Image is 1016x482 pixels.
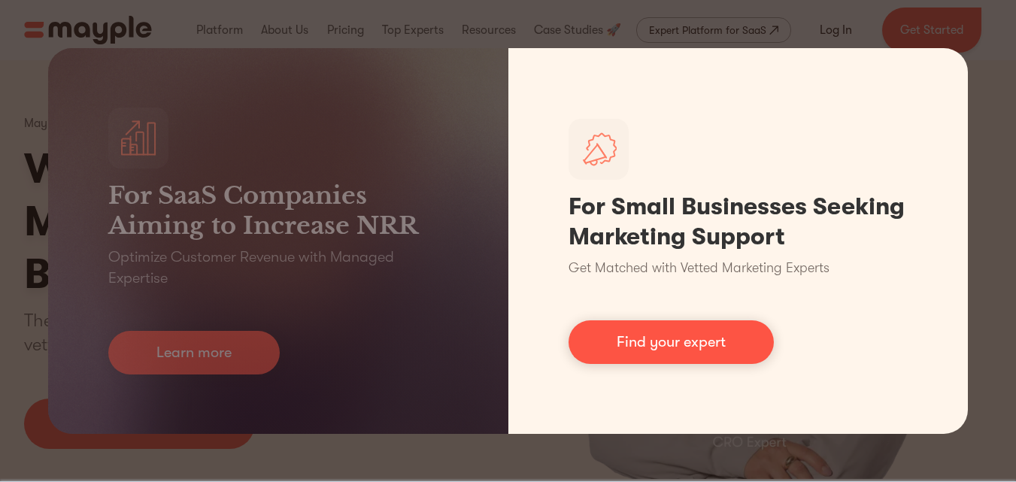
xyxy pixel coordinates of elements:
p: Optimize Customer Revenue with Managed Expertise [108,247,448,289]
h1: For Small Businesses Seeking Marketing Support [569,192,908,252]
a: Learn more [108,331,280,374]
p: Get Matched with Vetted Marketing Experts [569,258,829,278]
a: Find your expert [569,320,774,364]
h3: For SaaS Companies Aiming to Increase NRR [108,180,448,241]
